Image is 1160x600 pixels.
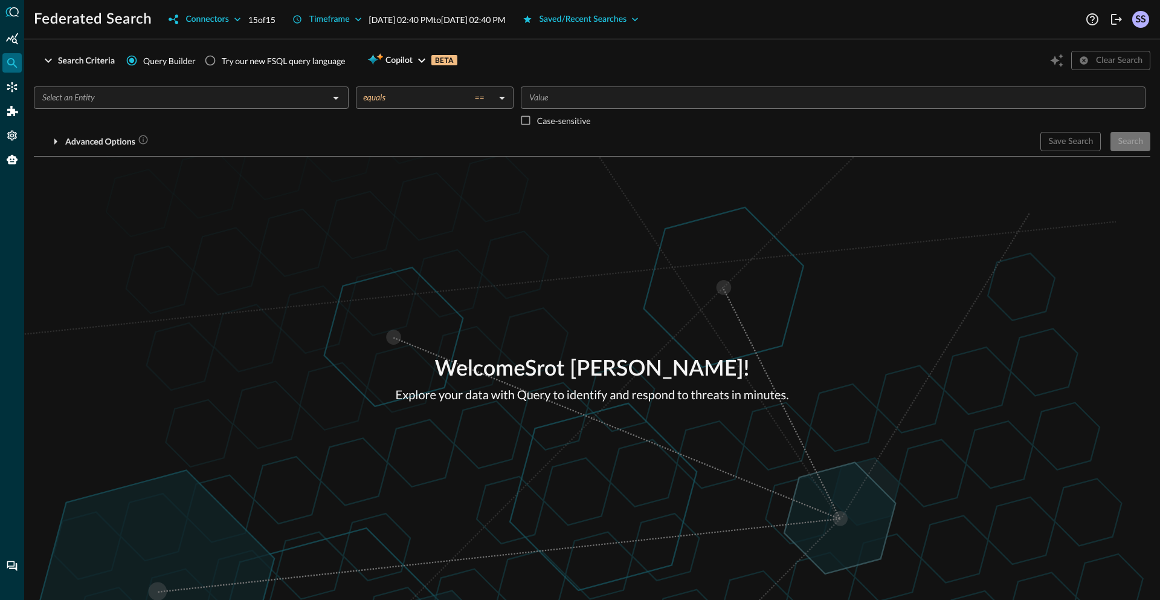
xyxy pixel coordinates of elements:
p: Explore your data with Query to identify and respond to threats in minutes. [396,386,789,404]
div: Saved/Recent Searches [540,12,627,27]
p: Welcome Srot [PERSON_NAME] ! [396,353,789,386]
div: Timeframe [309,12,350,27]
button: CopilotBETA [360,51,465,70]
div: equals [363,92,494,103]
p: [DATE] 02:40 PM to [DATE] 02:40 PM [369,13,506,26]
div: Advanced Options [65,134,149,149]
div: Settings [2,126,22,145]
div: Query Agent [2,150,22,169]
button: Connectors [161,10,248,29]
div: Try our new FSQL query language [222,54,346,67]
div: Summary Insights [2,29,22,48]
span: == [474,92,484,103]
div: Connectors [185,12,228,27]
span: Copilot [385,53,413,68]
div: Search Criteria [58,53,115,68]
div: Chat [2,556,22,576]
div: Federated Search [2,53,22,73]
button: Logout [1107,10,1126,29]
button: Timeframe [285,10,369,29]
button: Advanced Options [34,132,156,151]
button: Help [1083,10,1102,29]
span: Query Builder [143,54,196,67]
div: SS [1132,11,1149,28]
input: Select an Entity [37,90,325,105]
div: Connectors [2,77,22,97]
h1: Federated Search [34,10,152,29]
input: Value [524,90,1140,105]
div: Addons [3,102,22,121]
button: Saved/Recent Searches [515,10,646,29]
button: Search Criteria [34,51,122,70]
p: 15 of 15 [248,13,275,26]
button: Open [327,90,344,106]
p: BETA [431,55,457,65]
p: Case-sensitive [537,114,591,127]
span: equals [363,92,385,103]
